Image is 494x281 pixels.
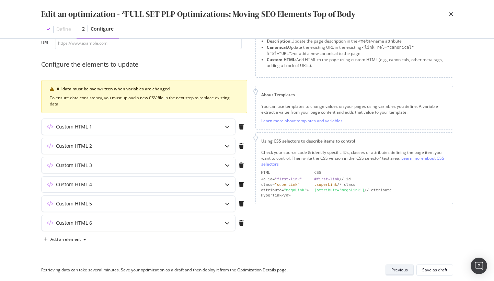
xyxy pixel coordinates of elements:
div: Define [56,26,71,33]
li: Add HTML to the page using custom HTML (e.g., canonicals, other meta tags, adding a block of URLs). [267,57,447,68]
label: URL [41,40,49,47]
div: // class [314,182,447,188]
div: Hyperlink</a> [261,193,309,198]
div: All data must be overwritten when variables are changed [57,86,239,92]
div: Using CSS selectors to describe items to control [261,138,447,144]
div: Configure the elements to update [41,60,247,69]
strong: Canonical: [267,44,288,50]
div: Custom HTML 3 [56,162,92,169]
div: <a id= [261,177,309,182]
div: CSS [314,170,447,176]
button: Save as draft [416,265,453,276]
div: [attribute='megaLink'] [314,188,365,192]
div: #first-link [314,177,340,181]
div: 2 [82,25,85,32]
div: Configure [91,25,114,32]
div: .superLink [314,182,337,187]
div: HTML [261,170,309,176]
div: To ensure data consistency, you must upload a new CSV file in the next step to replace existing d... [50,95,239,107]
strong: Custom HTML: [267,57,296,63]
div: Save as draft [422,267,447,273]
div: Custom HTML 2 [56,143,92,149]
div: // attribute [314,188,447,193]
div: Add an element [50,237,81,241]
div: warning banner [41,80,247,113]
div: Previous [391,267,408,273]
div: Custom HTML 1 [56,123,92,130]
div: Open Intercom Messenger [471,258,487,274]
span: <meta> [358,39,373,44]
div: "megaLink" [284,188,307,192]
div: attribute= > [261,188,309,193]
span: <link rel="canonical" href="URL"> [267,45,414,56]
strong: Description: [267,38,291,44]
button: Add an element [41,234,89,245]
div: Custom HTML 4 [56,181,92,188]
div: Check your source code & identify specific IDs, classes or attributes defining the page item you ... [261,149,447,167]
input: https://www.example.com [55,37,242,49]
div: "first-link" [275,177,302,181]
div: Retrieving data can take several minutes. Save your optimization as a draft and then deploy it fr... [41,267,288,273]
div: Custom HTML 5 [56,200,92,207]
li: Update the page description in the name attribute [267,38,447,44]
button: Previous [386,265,414,276]
div: You can use templates to change values on your pages using variables you define. A variable extra... [261,103,447,115]
div: Custom HTML 6 [56,220,92,226]
div: // id [314,177,447,182]
div: class= [261,182,309,188]
a: Learn more about templates and variables [261,118,343,124]
div: "superLink" [275,182,300,187]
div: Edit an optimization - *FULL SET PLP Optimizations: Moving SEO Elements Top of Body [41,8,356,20]
div: times [449,8,453,20]
li: Update the existing URL in the existing or add a new canonical to the page. [267,44,447,57]
div: About Templates [261,92,447,98]
a: Learn more about CSS selectors [261,155,444,167]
